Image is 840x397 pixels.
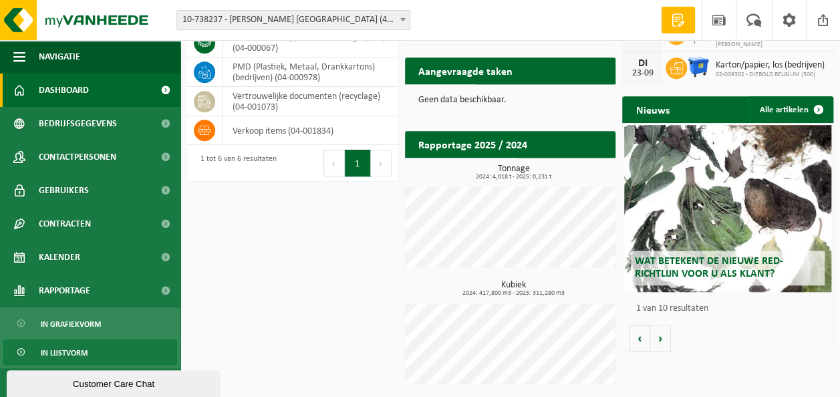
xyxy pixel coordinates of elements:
span: Contactpersonen [39,140,116,174]
span: Navigatie [39,40,80,74]
span: Dashboard [39,74,89,107]
span: Bedrijfsgegevens [39,107,117,140]
span: 2024: 4,018 t - 2025: 0,231 t [412,174,616,180]
h2: Rapportage 2025 / 2024 [405,131,541,157]
td: verkoop items (04-001834) [223,116,398,145]
div: 23-09 [629,69,656,78]
button: Previous [323,150,345,176]
p: Geen data beschikbaar. [418,96,603,105]
h2: Aangevraagde taken [405,57,526,84]
button: Volgende [650,325,671,352]
span: Karton/papier, los (bedrijven) [715,60,824,71]
span: In grafiekvorm [41,311,101,337]
button: Vorige [629,325,650,352]
h2: Nieuws [622,96,682,122]
h3: Kubiek [412,281,616,297]
span: In lijstvorm [41,340,88,366]
img: WB-1100-HPE-BE-01 [687,55,710,78]
button: Next [371,150,392,176]
button: 1 [345,150,371,176]
span: 10-738237 - DIEBOLD BELGIUM (494) - ZELLIK [177,11,410,29]
span: Kalender [39,241,80,274]
p: 1 van 10 resultaten [636,304,827,313]
span: 02-009302 - DIEBOLD BELGIUM (500) [715,71,824,79]
h3: Tonnage [412,164,616,180]
a: Wat betekent de nieuwe RED-richtlijn voor u als klant? [624,125,831,292]
a: In lijstvorm [3,340,177,365]
div: DI [629,58,656,69]
td: vertrouwelijke documenten (recyclage) (04-001073) [223,87,398,116]
span: Wat betekent de nieuwe RED-richtlijn voor u als klant? [634,256,783,279]
span: Contracten [39,207,91,241]
a: In grafiekvorm [3,311,177,336]
td: elektronische apparatuur - overige (OVE) (04-000067) [223,28,398,57]
span: Gebruikers [39,174,89,207]
span: 10-738237 - DIEBOLD BELGIUM (494) - ZELLIK [176,10,410,30]
iframe: chat widget [7,368,223,397]
span: Rapportage [39,274,90,307]
a: Alle artikelen [749,96,832,123]
span: 2024: 417,800 m3 - 2025: 311,280 m3 [412,290,616,297]
td: PMD (Plastiek, Metaal, Drankkartons) (bedrijven) (04-000978) [223,57,398,87]
div: 1 tot 6 van 6 resultaten [194,148,277,178]
a: Bekijk rapportage [516,157,614,184]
